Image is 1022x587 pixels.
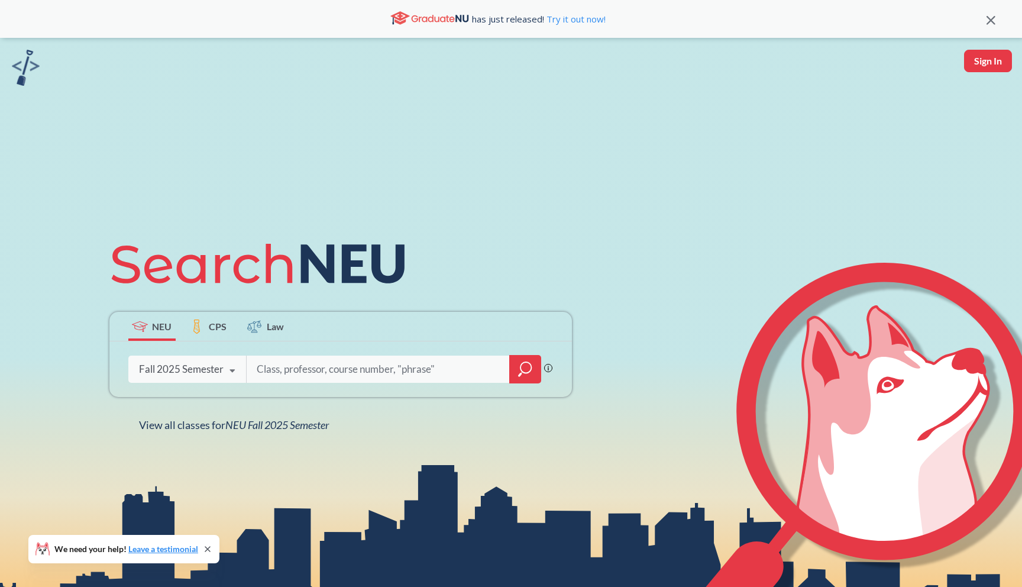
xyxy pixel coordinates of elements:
[518,361,532,378] svg: magnifying glass
[12,50,40,89] a: sandbox logo
[267,320,284,333] span: Law
[139,418,329,431] span: View all classes for
[256,357,502,382] input: Class, professor, course number, "phrase"
[54,545,198,553] span: We need your help!
[964,50,1012,72] button: Sign In
[225,418,329,431] span: NEU Fall 2025 Semester
[509,355,541,383] div: magnifying glass
[139,363,224,376] div: Fall 2025 Semester
[152,320,172,333] span: NEU
[544,13,606,25] a: Try it out now!
[12,50,40,86] img: sandbox logo
[209,320,227,333] span: CPS
[128,544,198,554] a: Leave a testimonial
[472,12,606,25] span: has just released!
